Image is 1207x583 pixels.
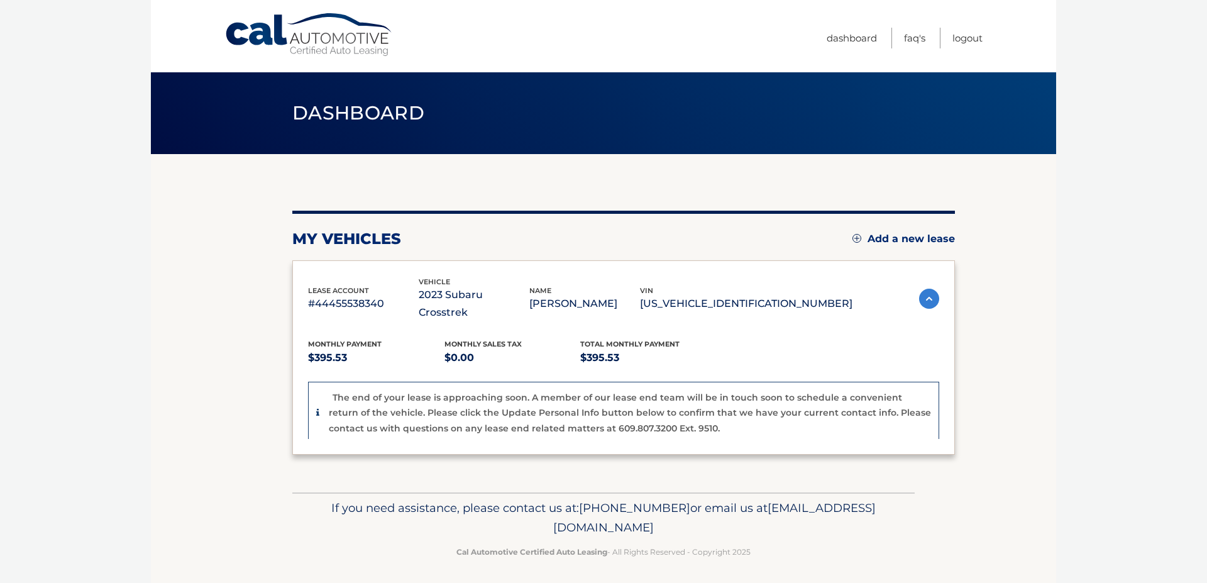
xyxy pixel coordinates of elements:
[919,289,939,309] img: accordion-active.svg
[308,349,444,367] p: $395.53
[308,340,382,348] span: Monthly Payment
[580,349,717,367] p: $395.53
[952,28,983,48] a: Logout
[640,286,653,295] span: vin
[444,349,581,367] p: $0.00
[852,234,861,243] img: add.svg
[580,340,680,348] span: Total Monthly Payment
[904,28,925,48] a: FAQ's
[640,295,852,313] p: [US_VEHICLE_IDENTIFICATION_NUMBER]
[308,286,369,295] span: lease account
[419,286,529,321] p: 2023 Subaru Crosstrek
[529,295,640,313] p: [PERSON_NAME]
[444,340,522,348] span: Monthly sales Tax
[329,392,931,434] p: The end of your lease is approaching soon. A member of our lease end team will be in touch soon t...
[419,277,450,286] span: vehicle
[224,13,394,57] a: Cal Automotive
[456,547,607,557] strong: Cal Automotive Certified Auto Leasing
[308,295,419,313] p: #44455538340
[579,501,690,515] span: [PHONE_NUMBER]
[827,28,877,48] a: Dashboard
[852,233,955,245] a: Add a new lease
[529,286,551,295] span: name
[300,498,907,538] p: If you need assistance, please contact us at: or email us at
[292,230,401,248] h2: my vehicles
[292,101,424,125] span: Dashboard
[300,545,907,558] p: - All Rights Reserved - Copyright 2025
